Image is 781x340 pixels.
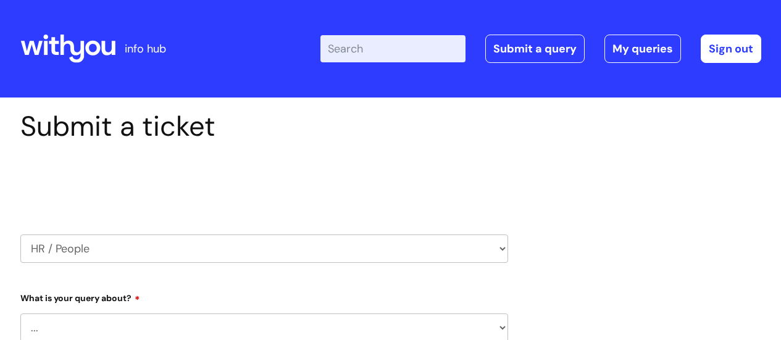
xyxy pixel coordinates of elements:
a: My queries [604,35,681,63]
p: info hub [125,39,166,59]
input: Search [320,35,466,62]
div: | - [320,35,761,63]
h1: Submit a ticket [20,110,508,143]
h2: Select issue type [20,172,508,194]
a: Sign out [701,35,761,63]
a: Submit a query [485,35,585,63]
label: What is your query about? [20,289,508,304]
